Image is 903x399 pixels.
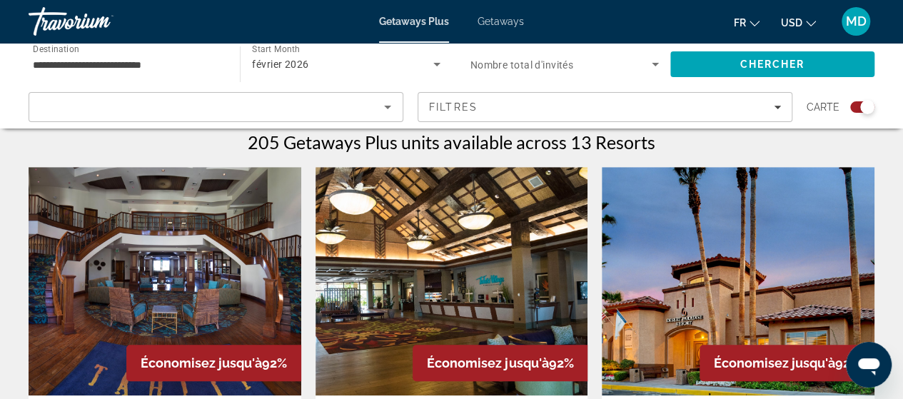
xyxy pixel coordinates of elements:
[700,345,874,381] div: 92%
[316,167,588,395] img: Tahiti Village
[470,59,574,71] span: Nombre total d'invités
[837,6,874,36] button: User Menu
[427,355,548,370] span: Économisez jusqu'à
[29,3,171,40] a: Travorium
[781,12,816,33] button: Change currency
[418,92,792,122] button: Filters
[478,16,524,27] a: Getaways
[846,342,892,388] iframe: Bouton de lancement de la fenêtre de messagerie
[670,51,874,77] button: Search
[429,101,478,113] span: Filtres
[126,345,301,381] div: 92%
[781,17,802,29] span: USD
[602,167,874,395] img: Desert Retreat, a Hilton Vacation Club
[33,56,221,74] input: Select destination
[714,355,835,370] span: Économisez jusqu'à
[807,97,839,117] span: Carte
[413,345,587,381] div: 92%
[252,44,300,54] span: Start Month
[846,14,867,29] span: MD
[29,167,301,395] img: Tahiti Vacation Club
[248,131,655,153] h1: 205 Getaways Plus units available across 13 Resorts
[379,16,449,27] a: Getaways Plus
[41,99,391,116] mat-select: Sort by
[33,44,79,54] span: Destination
[252,59,308,70] span: février 2026
[734,17,746,29] span: fr
[141,355,262,370] span: Économisez jusqu'à
[734,12,760,33] button: Change language
[740,59,804,70] span: Chercher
